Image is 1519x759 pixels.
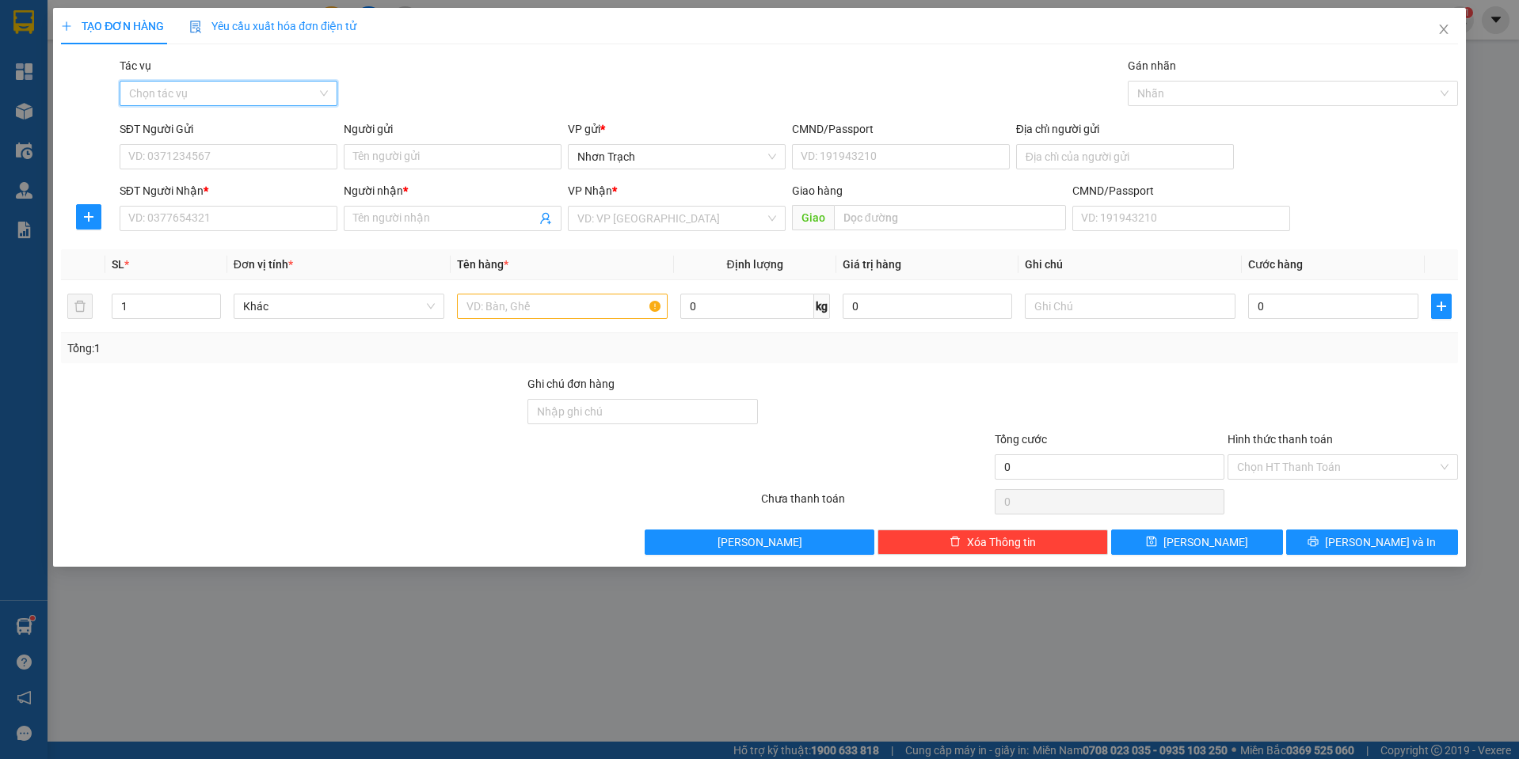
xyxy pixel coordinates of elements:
label: Gán nhãn [1128,59,1176,72]
input: Dọc đường [834,205,1066,230]
input: Ghi Chú [1025,294,1235,319]
button: delete [67,294,93,319]
label: Hình thức thanh toán [1228,433,1333,446]
button: deleteXóa Thông tin [878,529,1108,555]
button: [PERSON_NAME] [645,529,875,555]
button: printer[PERSON_NAME] và In [1286,529,1458,555]
span: plus [1432,300,1451,313]
span: Cước hàng [1248,258,1303,271]
div: SĐT Người Gửi [120,120,337,138]
div: VP gửi [568,120,786,138]
div: SĐT Người Nhận [120,182,337,199]
span: Tổng cước [995,433,1047,446]
span: Định lượng [727,258,783,271]
span: [PERSON_NAME] và In [1325,533,1436,551]
input: Địa chỉ của người gửi [1016,144,1234,169]
input: VD: Bàn, Ghế [457,294,668,319]
button: plus [1431,294,1452,319]
span: printer [1308,536,1319,548]
span: Tên hàng [457,258,508,271]
span: plus [61,21,72,32]
img: icon [189,21,202,33]
span: user-add [539,212,552,225]
span: TẠO ĐƠN HÀNG [61,20,164,32]
button: plus [76,204,101,230]
input: Ghi chú đơn hàng [527,399,758,424]
span: delete [950,536,961,548]
div: Tổng: 1 [67,340,586,357]
span: Đơn vị tính [234,258,293,271]
span: save [1146,536,1157,548]
div: Chưa thanh toán [759,490,993,518]
span: SL [112,258,124,271]
div: CMND/Passport [792,120,1010,138]
label: Ghi chú đơn hàng [527,378,615,390]
span: [PERSON_NAME] [718,533,802,551]
div: Người gửi [344,120,562,138]
span: Nhơn Trạch [577,145,776,169]
span: Giao hàng [792,184,843,197]
span: [PERSON_NAME] [1163,533,1248,551]
th: Ghi chú [1018,249,1242,280]
span: Giá trị hàng [843,258,901,271]
span: Yêu cầu xuất hóa đơn điện tử [189,20,356,32]
span: Xóa Thông tin [967,533,1036,551]
input: 0 [843,294,1013,319]
span: kg [814,294,830,319]
span: Khác [243,294,435,318]
span: VP Nhận [568,184,612,197]
div: Người nhận [344,182,562,199]
span: plus [77,211,101,223]
label: Tác vụ [120,59,151,72]
span: Giao [792,205,834,230]
button: Close [1422,8,1466,52]
div: Địa chỉ người gửi [1016,120,1234,138]
div: CMND/Passport [1072,182,1290,199]
span: close [1437,23,1450,36]
button: save[PERSON_NAME] [1111,529,1283,555]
